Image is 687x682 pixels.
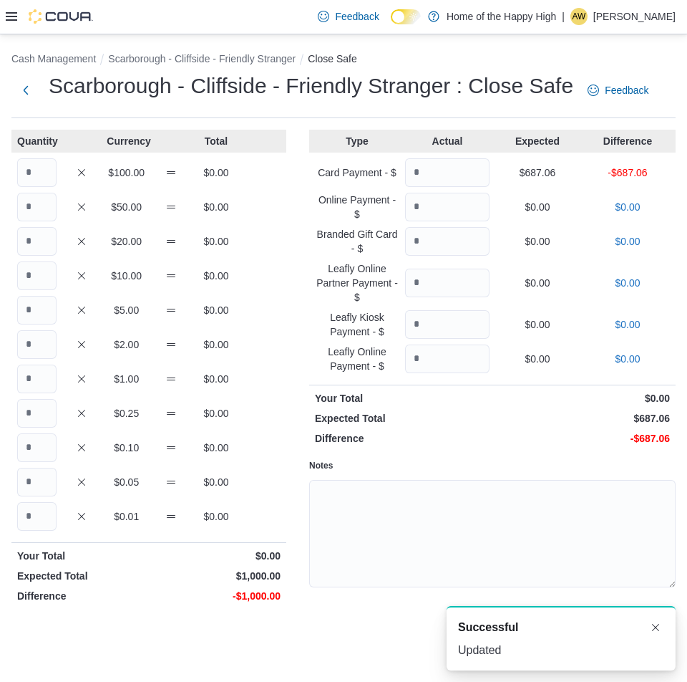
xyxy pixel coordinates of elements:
[17,330,57,359] input: Quantity
[391,24,391,25] span: Dark Mode
[585,134,670,148] p: Difference
[17,433,57,462] input: Quantity
[17,502,57,531] input: Quantity
[605,83,648,97] span: Feedback
[647,619,664,636] button: Dismiss toast
[495,276,580,290] p: $0.00
[107,406,146,421] p: $0.25
[585,317,670,332] p: $0.00
[315,345,399,373] p: Leafly Online Payment - $
[312,2,384,31] a: Feedback
[562,8,565,25] p: |
[197,134,236,148] p: Total
[107,441,146,455] p: $0.10
[585,276,670,290] p: $0.00
[309,460,333,471] label: Notes
[585,234,670,249] p: $0.00
[197,234,236,249] p: $0.00
[495,391,670,405] p: $0.00
[315,165,399,180] p: Card Payment - $
[585,352,670,366] p: $0.00
[107,200,146,214] p: $50.00
[197,475,236,489] p: $0.00
[17,399,57,428] input: Quantity
[17,158,57,187] input: Quantity
[197,441,236,455] p: $0.00
[308,53,356,64] button: Close Safe
[570,8,588,25] div: Alexia Williams
[405,227,489,256] input: Quantity
[447,8,556,25] p: Home of the Happy High
[495,352,580,366] p: $0.00
[197,406,236,421] p: $0.00
[405,158,489,187] input: Quantity
[17,549,146,563] p: Your Total
[495,411,670,426] p: $687.06
[458,619,664,636] div: Notification
[593,8,676,25] p: [PERSON_NAME]
[197,509,236,524] p: $0.00
[585,165,670,180] p: -$687.06
[405,193,489,221] input: Quantity
[315,261,399,304] p: Leafly Online Partner Payment - $
[17,227,57,256] input: Quantity
[458,642,664,659] div: Updated
[49,72,573,100] h1: Scarborough - Cliffside - Friendly Stranger : Close Safe
[17,468,57,496] input: Quantity
[495,200,580,214] p: $0.00
[315,411,489,426] p: Expected Total
[107,134,146,148] p: Currency
[495,431,670,446] p: -$687.06
[17,193,57,221] input: Quantity
[152,569,281,583] p: $1,000.00
[495,317,580,332] p: $0.00
[315,193,399,221] p: Online Payment - $
[17,134,57,148] p: Quantity
[197,200,236,214] p: $0.00
[495,165,580,180] p: $687.06
[107,303,146,317] p: $5.00
[315,310,399,339] p: Leafly Kiosk Payment - $
[405,345,489,373] input: Quantity
[17,569,146,583] p: Expected Total
[107,337,146,352] p: $2.00
[152,549,281,563] p: $0.00
[197,303,236,317] p: $0.00
[572,8,585,25] span: AW
[197,269,236,283] p: $0.00
[405,134,489,148] p: Actual
[17,261,57,290] input: Quantity
[17,589,146,603] p: Difference
[107,234,146,249] p: $20.00
[197,372,236,386] p: $0.00
[585,200,670,214] p: $0.00
[405,310,489,339] input: Quantity
[11,76,40,105] button: Next
[391,9,421,24] input: Dark Mode
[107,475,146,489] p: $0.05
[107,165,146,180] p: $100.00
[108,53,296,64] button: Scarborough - Cliffside - Friendly Stranger
[335,9,379,24] span: Feedback
[458,619,518,636] span: Successful
[197,337,236,352] p: $0.00
[17,365,57,393] input: Quantity
[197,165,236,180] p: $0.00
[29,9,93,24] img: Cova
[582,76,654,105] a: Feedback
[107,269,146,283] p: $10.00
[107,372,146,386] p: $1.00
[315,391,489,405] p: Your Total
[11,52,676,69] nav: An example of EuiBreadcrumbs
[405,269,489,297] input: Quantity
[315,431,489,446] p: Difference
[152,589,281,603] p: -$1,000.00
[107,509,146,524] p: $0.01
[495,134,580,148] p: Expected
[495,234,580,249] p: $0.00
[315,134,399,148] p: Type
[11,53,96,64] button: Cash Management
[17,296,57,325] input: Quantity
[315,227,399,256] p: Branded Gift Card - $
